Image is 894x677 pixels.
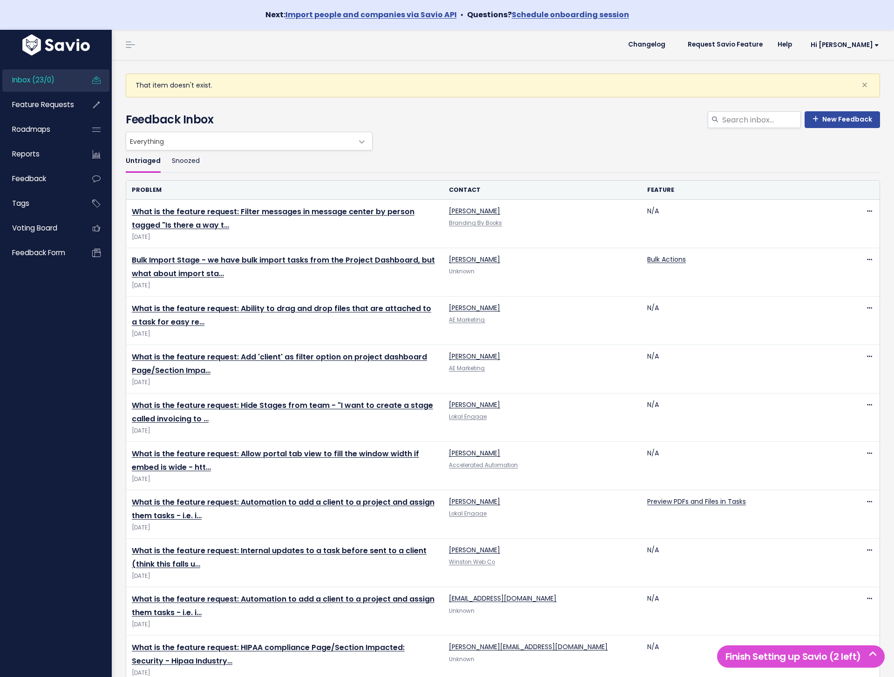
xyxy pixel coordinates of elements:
[12,223,57,233] span: Voting Board
[132,448,419,473] a: What is the feature request: Allow portal tab view to fill the window width if embed is wide - htt…
[680,38,770,52] a: Request Savio Feature
[2,119,77,140] a: Roadmaps
[126,150,161,172] a: Untriaged
[642,587,840,636] td: N/A
[461,9,463,20] span: •
[721,650,880,663] h5: Finish Setting up Savio (2 left)
[642,345,840,393] td: N/A
[647,255,686,264] a: Bulk Actions
[126,132,353,150] span: Everything
[126,150,880,172] ul: Filter feature requests
[449,607,474,615] span: Unknown
[449,400,500,409] a: [PERSON_NAME]
[2,94,77,115] a: Feature Requests
[2,168,77,190] a: Feedback
[2,143,77,165] a: Reports
[132,281,438,291] span: [DATE]
[2,242,77,264] a: Feedback form
[265,9,457,20] strong: Next:
[449,510,487,517] a: Lokal Engage
[126,181,443,200] th: Problem
[449,352,500,361] a: [PERSON_NAME]
[467,9,629,20] strong: Questions?
[2,217,77,239] a: Voting Board
[449,461,518,469] a: Accelerated Automation
[449,642,608,651] a: [PERSON_NAME][EMAIL_ADDRESS][DOMAIN_NAME]
[132,232,438,242] span: [DATE]
[132,545,427,569] a: What is the feature request: Internal updates to a task before sent to a client (think this falls u…
[132,378,438,387] span: [DATE]
[132,523,438,533] span: [DATE]
[449,268,474,275] span: Unknown
[132,642,405,666] a: What is the feature request: HIPAA compliance Page/Section Impacted: Security - Hipaa Industry…
[449,316,485,324] a: AE Marketing
[443,181,642,200] th: Contact
[642,181,840,200] th: Feature
[12,75,54,85] span: Inbox (23/0)
[172,150,200,172] a: Snoozed
[2,193,77,214] a: Tags
[628,41,665,48] span: Changelog
[721,111,801,128] input: Search inbox...
[449,206,500,216] a: [PERSON_NAME]
[20,34,92,55] img: logo-white.9d6f32f41409.svg
[132,620,438,630] span: [DATE]
[126,111,880,128] h4: Feedback Inbox
[132,497,434,521] a: What is the feature request: Automation to add a client to a project and assign them tasks - i.e. i…
[449,656,474,663] span: Unknown
[126,132,372,150] span: Everything
[132,474,438,484] span: [DATE]
[132,426,438,436] span: [DATE]
[449,303,500,312] a: [PERSON_NAME]
[512,9,629,20] a: Schedule onboarding session
[449,497,500,506] a: [PERSON_NAME]
[642,442,840,490] td: N/A
[132,255,435,279] a: Bulk Import Stage - we have bulk import tasks from the Project Dashboard, but what about import sta…
[12,198,29,208] span: Tags
[12,124,50,134] span: Roadmaps
[805,111,880,128] a: New Feedback
[449,594,556,603] a: [EMAIL_ADDRESS][DOMAIN_NAME]
[449,448,500,458] a: [PERSON_NAME]
[132,400,433,424] a: What is the feature request: Hide Stages from team - "I want to create a stage called invoicing to …
[449,413,487,420] a: Lokal Engage
[285,9,457,20] a: Import people and companies via Savio API
[132,206,414,230] a: What is the feature request: Filter messages in message center by person tagged "Is there a way t…
[449,545,500,555] a: [PERSON_NAME]
[449,219,502,227] a: Branding By Books
[12,248,65,257] span: Feedback form
[449,558,495,566] a: Winston Web Co
[12,174,46,183] span: Feedback
[642,200,840,248] td: N/A
[132,303,431,327] a: What is the feature request: Ability to drag and drop files that are attached to a task for easy re…
[770,38,799,52] a: Help
[126,74,880,97] div: That item doesn't exist.
[449,365,485,372] a: AE Marketing
[132,329,438,339] span: [DATE]
[642,297,840,345] td: N/A
[642,539,840,587] td: N/A
[449,255,500,264] a: [PERSON_NAME]
[799,38,887,52] a: Hi [PERSON_NAME]
[132,594,434,618] a: What is the feature request: Automation to add a client to a project and assign them tasks - i.e. i…
[647,497,746,506] a: Preview PDFs and Files in Tasks
[2,69,77,91] a: Inbox (23/0)
[861,77,868,93] span: ×
[852,74,877,96] button: Close
[642,393,840,442] td: N/A
[12,100,74,109] span: Feature Requests
[811,41,879,48] span: Hi [PERSON_NAME]
[132,571,438,581] span: [DATE]
[132,352,427,376] a: What is the feature request: Add 'client' as filter option on project dashboard Page/Section Impa…
[12,149,40,159] span: Reports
